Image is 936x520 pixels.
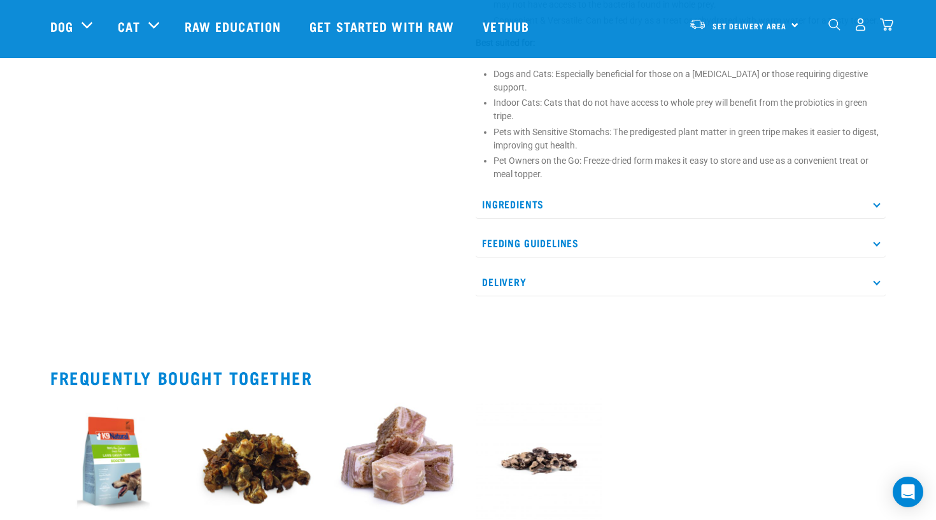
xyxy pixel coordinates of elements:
a: Get started with Raw [297,1,470,52]
a: Vethub [470,1,545,52]
li: Dogs and Cats: Especially beneficial for those on a [MEDICAL_DATA] or those requiring digestive s... [493,68,886,94]
img: home-icon@2x.png [880,18,893,31]
span: Set Delivery Area [713,24,786,28]
li: Pet Owners on the Go: Freeze-dried form makes it easy to store and use as a convenient treat or m... [493,154,886,181]
h2: Frequently bought together [50,368,886,387]
p: Feeding Guidelines [476,229,886,257]
li: Pets with Sensitive Stomachs: The predigested plant matter in green tripe makes it easier to dige... [493,126,886,152]
img: van-moving.png [689,18,706,30]
a: Raw Education [172,1,297,52]
p: Ingredients [476,190,886,219]
img: home-icon-1@2x.png [828,18,840,31]
li: Indoor Cats: Cats that do not have access to whole prey will benefit from the probiotics in green... [493,96,886,123]
a: Dog [50,17,73,36]
a: Cat [118,17,139,36]
img: user.png [854,18,867,31]
p: Delivery [476,268,886,296]
div: Open Intercom Messenger [893,477,923,507]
